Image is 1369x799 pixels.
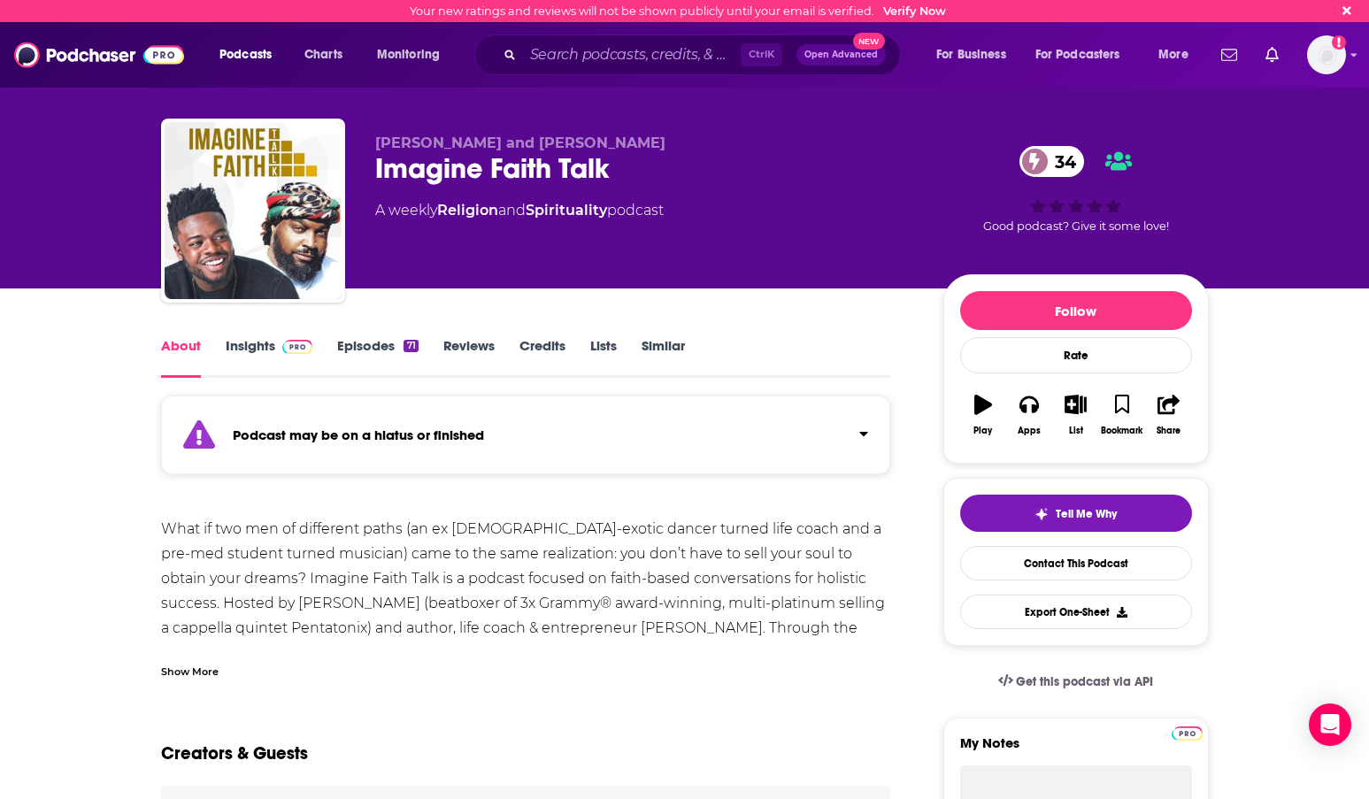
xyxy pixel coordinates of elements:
div: A weekly podcast [375,200,664,221]
span: Ctrl K [741,43,782,66]
img: Podchaser - Follow, Share and Rate Podcasts [14,38,184,72]
a: Verify Now [883,4,946,18]
a: 34 [1019,146,1085,177]
button: open menu [365,41,463,69]
span: New [853,33,885,50]
a: Contact This Podcast [960,546,1192,580]
span: Charts [304,42,342,67]
img: Imagine Faith Talk [165,122,342,299]
div: 71 [404,340,418,352]
div: Your new ratings and reviews will not be shown publicly until your email is verified. [410,4,946,18]
a: Religion [437,202,498,219]
a: Pro website [1172,724,1203,741]
a: Get this podcast via API [984,660,1168,703]
input: Search podcasts, credits, & more... [523,41,741,69]
button: Follow [960,291,1192,330]
span: Open Advanced [804,50,878,59]
img: Podchaser Pro [282,340,313,354]
span: Monitoring [377,42,440,67]
img: User Profile [1307,35,1346,74]
a: Reviews [443,337,495,378]
span: For Podcasters [1035,42,1120,67]
div: 34Good podcast? Give it some love! [943,134,1209,244]
div: Rate [960,337,1192,373]
div: Bookmark [1101,426,1142,436]
div: Apps [1018,426,1041,436]
button: Bookmark [1099,383,1145,447]
a: Lists [590,337,617,378]
div: List [1069,426,1083,436]
button: tell me why sparkleTell Me Why [960,495,1192,532]
a: InsightsPodchaser Pro [226,337,313,378]
button: List [1052,383,1098,447]
span: Good podcast? Give it some love! [983,219,1169,233]
a: About [161,337,201,378]
div: Open Intercom Messenger [1309,703,1351,746]
img: tell me why sparkle [1034,507,1049,521]
button: Open AdvancedNew [796,44,886,65]
button: Export One-Sheet [960,595,1192,629]
span: Podcasts [219,42,272,67]
span: Get this podcast via API [1016,674,1153,689]
a: Episodes71 [337,337,418,378]
button: Play [960,383,1006,447]
span: 34 [1037,146,1085,177]
span: and [498,202,526,219]
div: Play [973,426,992,436]
span: Tell Me Why [1056,507,1117,521]
span: Logged in as KatieP [1307,35,1346,74]
button: Show profile menu [1307,35,1346,74]
a: Show notifications dropdown [1214,40,1244,70]
span: For Business [936,42,1006,67]
button: Share [1145,383,1191,447]
a: Show notifications dropdown [1258,40,1286,70]
a: Similar [642,337,685,378]
div: What if two men of different paths (an ex [DEMOGRAPHIC_DATA]-exotic dancer turned life coach and ... [161,517,891,690]
h2: Creators & Guests [161,742,308,764]
svg: Email not verified [1332,35,1346,50]
button: Apps [1006,383,1052,447]
strong: Podcast may be on a hiatus or finished [233,426,484,443]
span: More [1158,42,1188,67]
a: Credits [519,337,565,378]
button: open menu [207,41,295,69]
div: Search podcasts, credits, & more... [491,35,918,75]
section: Click to expand status details [161,406,891,474]
button: open menu [924,41,1028,69]
label: My Notes [960,734,1192,765]
a: Spirituality [526,202,607,219]
div: Share [1157,426,1181,436]
button: open menu [1146,41,1211,69]
button: open menu [1024,41,1146,69]
img: Podchaser Pro [1172,726,1203,741]
span: [PERSON_NAME] and [PERSON_NAME] [375,134,665,151]
a: Charts [293,41,353,69]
